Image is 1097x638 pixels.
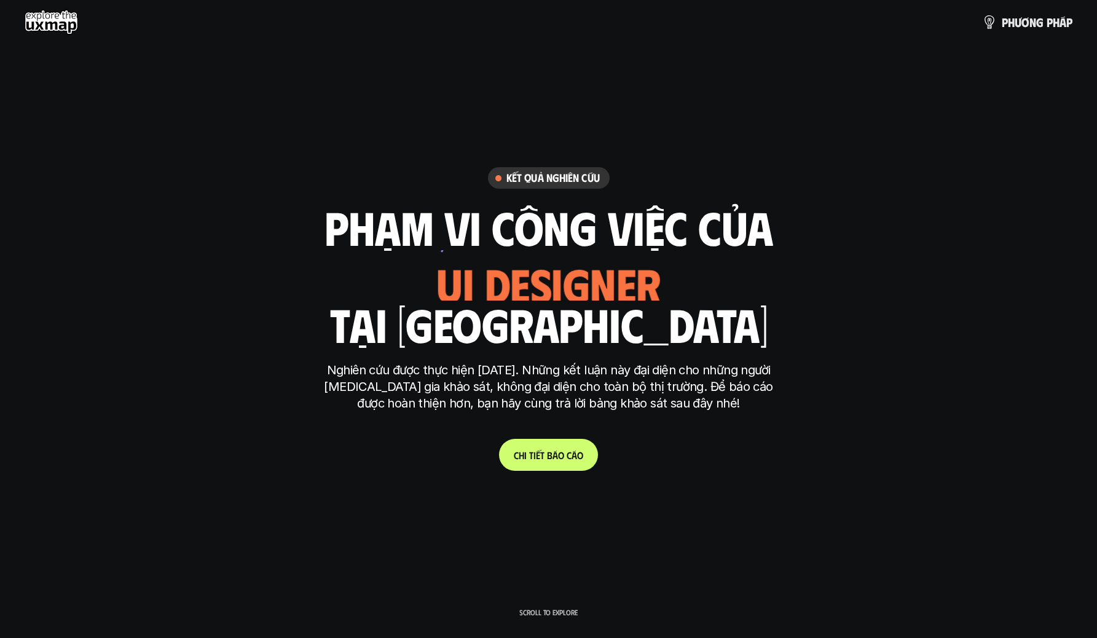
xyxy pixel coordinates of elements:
span: i [524,449,527,461]
span: h [1008,15,1015,29]
p: Scroll to explore [519,608,578,616]
span: o [558,449,564,461]
span: h [1053,15,1060,29]
h1: phạm vi công việc của [324,201,773,253]
a: Chitiếtbáocáo [499,439,598,471]
h6: Kết quả nghiên cứu [506,171,600,185]
span: ư [1015,15,1021,29]
span: p [1066,15,1072,29]
span: á [572,449,577,461]
span: ế [536,449,540,461]
a: phươngpháp [982,10,1072,34]
p: Nghiên cứu được thực hiện [DATE]. Những kết luận này đại diện cho những người [MEDICAL_DATA] gia ... [318,362,779,412]
span: t [529,449,533,461]
span: p [1047,15,1053,29]
span: á [1060,15,1066,29]
span: n [1029,15,1036,29]
span: b [547,449,552,461]
span: t [540,449,545,461]
span: c [567,449,572,461]
span: h [519,449,524,461]
h1: tại [GEOGRAPHIC_DATA] [329,298,768,350]
span: o [577,449,583,461]
span: ơ [1021,15,1029,29]
span: á [552,449,558,461]
span: i [533,449,536,461]
span: g [1036,15,1044,29]
span: C [514,449,519,461]
span: p [1002,15,1008,29]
